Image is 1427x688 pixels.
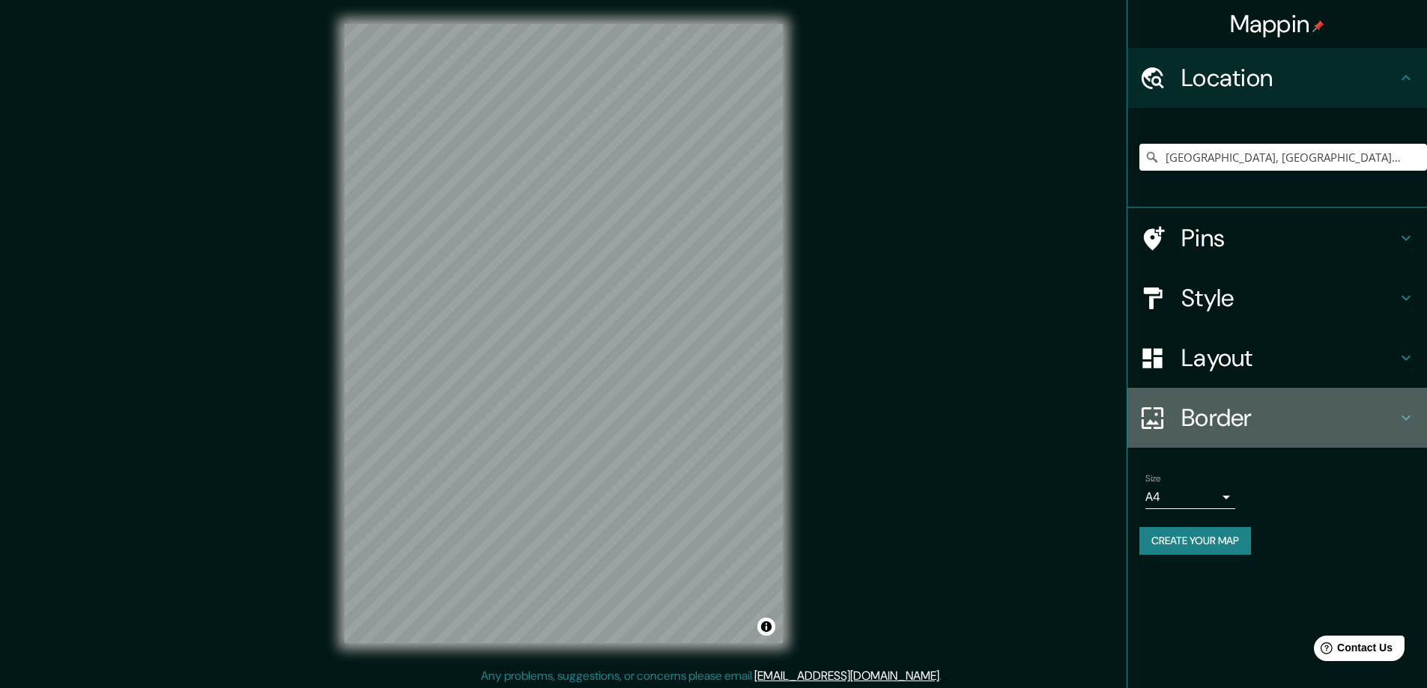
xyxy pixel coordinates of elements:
[1312,20,1324,32] img: pin-icon.png
[754,668,939,684] a: [EMAIL_ADDRESS][DOMAIN_NAME]
[1127,268,1427,328] div: Style
[944,667,947,685] div: .
[1127,328,1427,388] div: Layout
[1139,144,1427,171] input: Pick your city or area
[1181,343,1397,373] h4: Layout
[1181,283,1397,313] h4: Style
[1145,472,1161,485] label: Size
[1139,527,1251,555] button: Create your map
[1127,388,1427,448] div: Border
[481,667,942,685] p: Any problems, suggestions, or concerns please email .
[1294,630,1411,672] iframe: Help widget launcher
[1181,223,1397,253] h4: Pins
[1181,63,1397,93] h4: Location
[1127,48,1427,108] div: Location
[345,24,783,643] canvas: Map
[1181,403,1397,433] h4: Border
[1230,9,1325,39] h4: Mappin
[1145,485,1235,509] div: A4
[942,667,944,685] div: .
[757,618,775,636] button: Toggle attribution
[1127,208,1427,268] div: Pins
